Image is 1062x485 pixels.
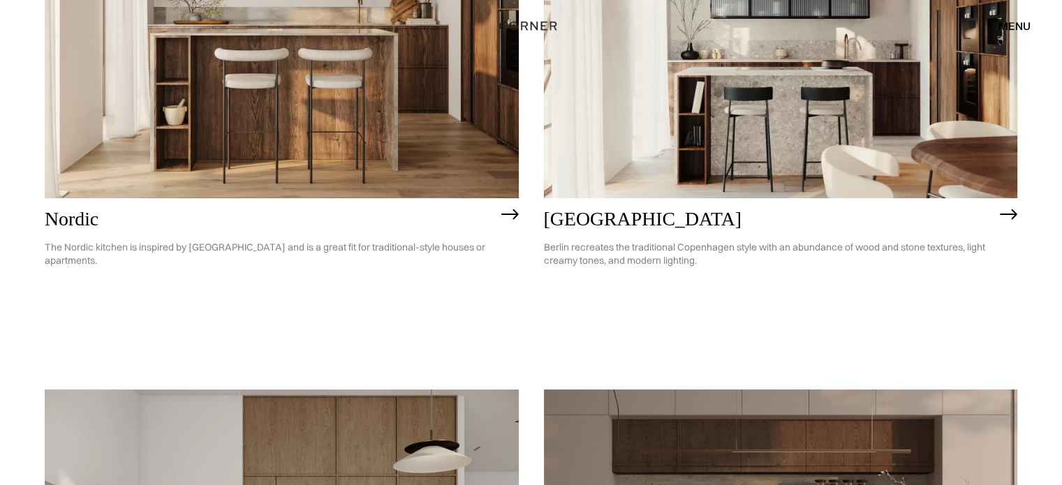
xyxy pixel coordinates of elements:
h2: Nordic [45,209,494,230]
div: menu [998,20,1031,31]
p: The Nordic kitchen is inspired by [GEOGRAPHIC_DATA] and is a great fit for traditional-style hous... [45,230,494,278]
a: home [494,17,567,35]
h2: [GEOGRAPHIC_DATA] [544,209,994,230]
p: Berlin recreates the traditional Copenhagen style with an abundance of wood and stone textures, l... [544,230,994,278]
div: menu [984,14,1031,38]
